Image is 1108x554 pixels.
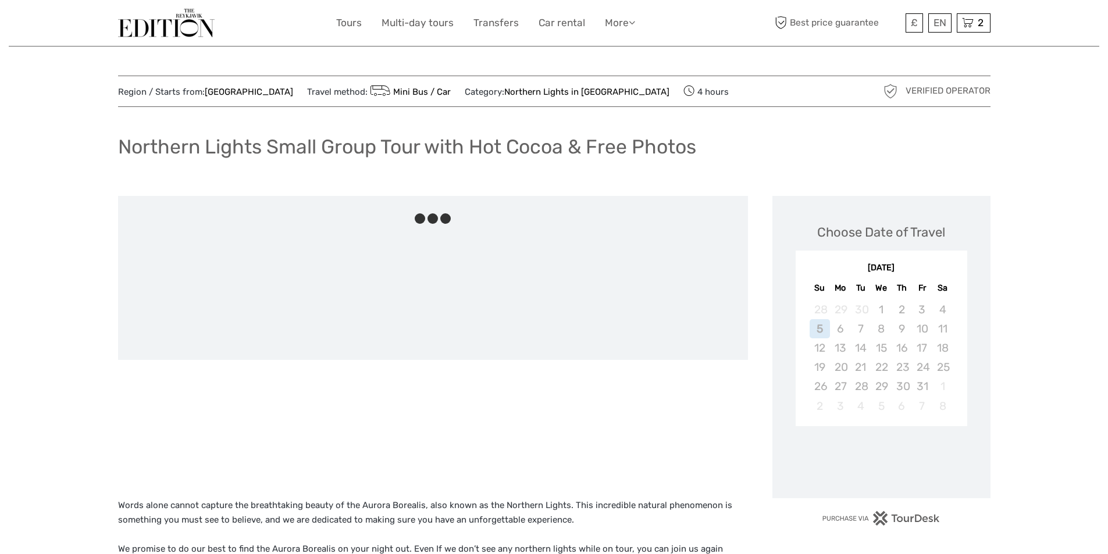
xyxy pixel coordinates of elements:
[504,87,669,97] a: Northern Lights in [GEOGRAPHIC_DATA]
[822,511,940,526] img: PurchaseViaTourDesk.png
[911,17,918,28] span: £
[817,223,945,241] div: Choose Date of Travel
[118,9,215,37] img: The Reykjavík Edition
[830,338,850,358] div: Not available Monday, October 13th, 2025
[892,396,912,416] div: Not available Thursday, November 6th, 2025
[830,377,850,396] div: Not available Monday, October 27th, 2025
[796,262,967,274] div: [DATE]
[976,17,985,28] span: 2
[539,15,585,31] a: Car rental
[799,300,963,416] div: month 2025-10
[871,319,891,338] div: Not available Wednesday, October 8th, 2025
[932,319,953,338] div: Not available Saturday, October 11th, 2025
[871,377,891,396] div: Not available Wednesday, October 29th, 2025
[336,15,362,31] a: Tours
[810,300,830,319] div: Not available Sunday, September 28th, 2025
[810,280,830,296] div: Su
[772,13,903,33] span: Best price guarantee
[871,280,891,296] div: We
[892,358,912,377] div: Not available Thursday, October 23rd, 2025
[830,358,850,377] div: Not available Monday, October 20th, 2025
[850,377,871,396] div: Not available Tuesday, October 28th, 2025
[850,280,871,296] div: Tu
[850,319,871,338] div: Not available Tuesday, October 7th, 2025
[912,319,932,338] div: Not available Friday, October 10th, 2025
[205,87,293,97] a: [GEOGRAPHIC_DATA]
[368,87,451,97] a: Mini Bus / Car
[932,300,953,319] div: Not available Saturday, October 4th, 2025
[810,319,830,338] div: Not available Sunday, October 5th, 2025
[830,319,850,338] div: Not available Monday, October 6th, 2025
[118,135,696,159] h1: Northern Lights Small Group Tour with Hot Cocoa & Free Photos
[871,300,891,319] div: Not available Wednesday, October 1st, 2025
[892,338,912,358] div: Not available Thursday, October 16th, 2025
[932,338,953,358] div: Not available Saturday, October 18th, 2025
[118,86,293,98] span: Region / Starts from:
[871,396,891,416] div: Not available Wednesday, November 5th, 2025
[871,338,891,358] div: Not available Wednesday, October 15th, 2025
[382,15,454,31] a: Multi-day tours
[912,358,932,377] div: Not available Friday, October 24th, 2025
[892,377,912,396] div: Not available Thursday, October 30th, 2025
[605,15,635,31] a: More
[850,358,871,377] div: Not available Tuesday, October 21st, 2025
[912,338,932,358] div: Not available Friday, October 17th, 2025
[683,83,729,99] span: 4 hours
[871,358,891,377] div: Not available Wednesday, October 22nd, 2025
[118,498,748,528] p: Words alone cannot capture the breathtaking beauty of the Aurora Borealis, also known as the Nort...
[465,86,669,98] span: Category:
[906,85,991,97] span: Verified Operator
[881,82,900,101] img: verified_operator_grey_128.png
[932,280,953,296] div: Sa
[810,358,830,377] div: Not available Sunday, October 19th, 2025
[892,280,912,296] div: Th
[912,377,932,396] div: Not available Friday, October 31st, 2025
[307,83,451,99] span: Travel method:
[878,456,885,464] div: Loading...
[928,13,952,33] div: EN
[830,280,850,296] div: Mo
[912,280,932,296] div: Fr
[932,396,953,416] div: Not available Saturday, November 8th, 2025
[892,319,912,338] div: Not available Thursday, October 9th, 2025
[850,300,871,319] div: Not available Tuesday, September 30th, 2025
[892,300,912,319] div: Not available Thursday, October 2nd, 2025
[810,377,830,396] div: Not available Sunday, October 26th, 2025
[912,396,932,416] div: Not available Friday, November 7th, 2025
[932,358,953,377] div: Not available Saturday, October 25th, 2025
[473,15,519,31] a: Transfers
[810,338,830,358] div: Not available Sunday, October 12th, 2025
[830,396,850,416] div: Not available Monday, November 3rd, 2025
[850,396,871,416] div: Not available Tuesday, November 4th, 2025
[932,377,953,396] div: Not available Saturday, November 1st, 2025
[830,300,850,319] div: Not available Monday, September 29th, 2025
[810,396,830,416] div: Not available Sunday, November 2nd, 2025
[850,338,871,358] div: Not available Tuesday, October 14th, 2025
[912,300,932,319] div: Not available Friday, October 3rd, 2025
